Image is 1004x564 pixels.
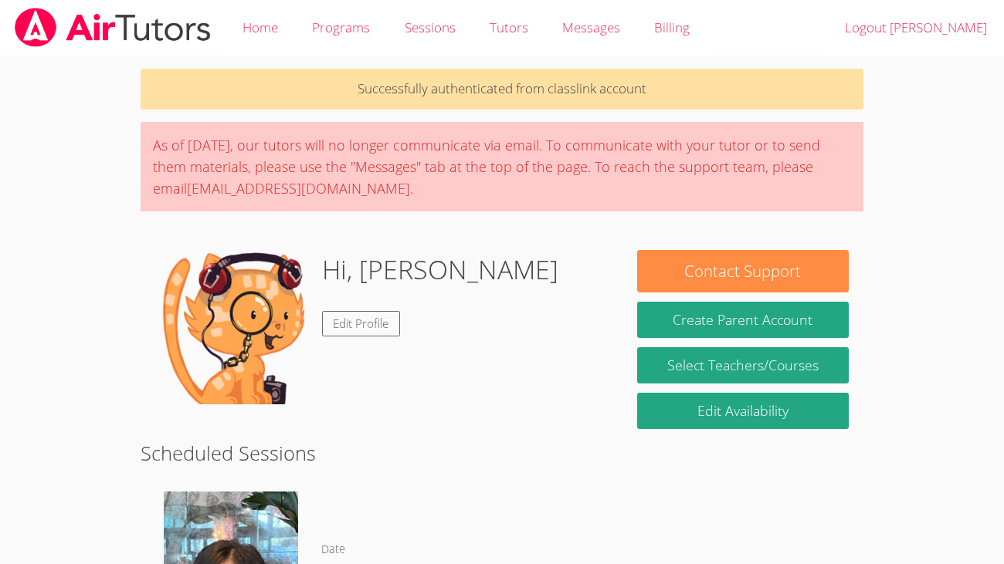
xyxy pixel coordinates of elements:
[637,302,850,338] button: Create Parent Account
[321,540,345,559] dt: Date
[155,250,310,404] img: default.png
[141,69,863,110] p: Successfully authenticated from classlink account
[322,311,401,336] a: Edit Profile
[13,8,212,47] img: airtutors_banner-c4298cdbf04f3fff15de1276eac7730deb9818008684d7c2e4769d2f7ddbe033.png
[141,122,863,211] div: As of [DATE], our tutors will no longer communicate via email. To communicate with your tutor or ...
[141,438,863,468] h2: Scheduled Sessions
[322,250,558,289] h1: Hi, [PERSON_NAME]
[637,347,850,383] a: Select Teachers/Courses
[637,393,850,429] a: Edit Availability
[562,19,620,36] span: Messages
[637,250,850,292] button: Contact Support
